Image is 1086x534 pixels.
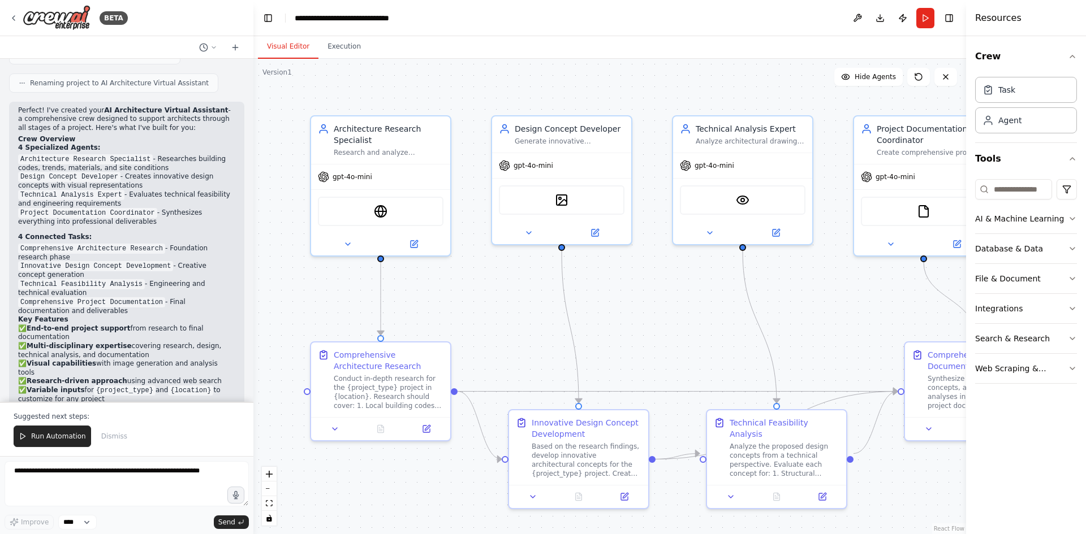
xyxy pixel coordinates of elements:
[310,115,451,257] div: Architecture Research SpecialistResearch and analyze architectural trends, building codes, materi...
[803,490,842,503] button: Open in side panel
[18,324,235,413] p: ✅ from research to final documentation ✅ covering research, design, technical analysis, and docum...
[696,123,805,134] div: Technical Analysis Expert
[333,172,372,181] span: gpt-4o-mini
[18,190,124,200] code: Technical Analysis Expert
[100,11,128,25] div: BETA
[975,264,1077,293] button: File & Document
[382,237,446,251] button: Open in side panel
[18,262,235,280] li: - Creative concept generation
[555,490,603,503] button: No output available
[925,237,989,251] button: Open in side panel
[998,84,1015,95] div: Task
[975,204,1077,233] button: AI & Machine Learning
[18,279,145,289] code: Technical Feasibility Analysis
[672,115,813,245] div: Technical Analysis ExpertAnalyze architectural drawings, structural requirements, and technical s...
[27,324,131,332] strong: End-to-end project support
[334,123,443,146] div: Architecture Research Specialist
[975,175,1077,393] div: Tools
[262,511,277,526] button: toggle interactivity
[96,426,133,447] button: Dismiss
[975,354,1077,383] button: Web Scraping & Browsing
[918,262,980,335] g: Edge from ba90e2c4-711f-4e49-8c28-9d597f8f8f09 to ed0d971a-36fe-48b7-8aa7-b9b1f9a9eec7
[258,35,318,59] button: Visual Editor
[695,161,734,170] span: gpt-4o-mini
[998,115,1022,126] div: Agent
[656,386,898,465] g: Edge from 77f33611-eb1c-4a03-a36a-1a6786914f4b to ed0d971a-36fe-48b7-8aa7-b9b1f9a9eec7
[262,467,277,526] div: React Flow controls
[941,10,957,26] button: Hide right sidebar
[975,243,1043,254] div: Database & Data
[563,226,627,240] button: Open in side panel
[736,193,749,207] img: VisionTool
[975,72,1077,142] div: Crew
[27,386,85,394] strong: Variable inputs
[18,315,68,323] strong: Key Features
[975,143,1077,175] button: Tools
[18,135,75,143] strong: Crew Overview
[491,115,632,245] div: Design Concept DeveloperGenerate innovative architectural concepts and design ideas for {project_...
[168,385,213,396] code: {location}
[951,422,999,436] button: No output available
[730,442,839,478] div: Analyze the proposed design concepts from a technical perspective. Evaluate each concept for: 1. ...
[334,148,443,157] div: Research and analyze architectural trends, building codes, materials, and site conditions for {pr...
[18,144,101,151] strong: 4 Specialized Agents:
[18,244,165,254] code: Comprehensive Architecture Research
[18,190,235,209] li: - Evaluates technical feasibility and engineering requirements
[318,35,370,59] button: Execution
[214,515,249,529] button: Send
[605,490,644,503] button: Open in side panel
[218,518,235,527] span: Send
[18,298,235,316] li: - Final documentation and deliverables
[744,226,808,240] button: Open in side panel
[458,386,502,465] g: Edge from f14ce7d6-8b0a-436d-8713-16546b88ec80 to 77f33611-eb1c-4a03-a36a-1a6786914f4b
[227,487,244,503] button: Click to speak your automation idea
[18,297,165,307] code: Comprehensive Project Documentation
[556,251,584,403] g: Edge from 3995b50a-fe17-43c9-8d10-158491c6804b to 77f33611-eb1c-4a03-a36a-1a6786914f4b
[374,205,387,218] img: EXASearchTool
[975,213,1064,224] div: AI & Machine Learning
[855,72,896,81] span: Hide Agents
[18,209,235,227] li: - Synthesizes everything into professional deliverables
[532,442,641,478] div: Based on the research findings, develop innovative architectural concepts for the {project_type} ...
[18,106,235,133] p: Perfect! I've created your - a comprehensive crew designed to support architects through all stag...
[18,280,235,298] li: - Engineering and technical evaluation
[696,137,805,146] div: Analyze architectural drawings, structural requirements, and technical specifications for {projec...
[357,422,405,436] button: No output available
[928,349,1037,372] div: Comprehensive Project Documentation
[14,412,240,421] p: Suggested next steps:
[18,155,235,173] li: - Researches building codes, trends, materials, and site conditions
[975,303,1023,314] div: Integrations
[555,193,568,207] img: DallETool
[101,432,127,441] span: Dismiss
[18,208,157,218] code: Project Documentation Coordinator
[262,68,292,77] div: Version 1
[18,233,92,241] strong: 4 Connected Tasks:
[18,261,173,271] code: Innovative Design Concept Development
[975,11,1022,25] h4: Resources
[854,386,898,459] g: Edge from 5f189845-a93b-42b9-b0e8-71fb24404885 to ed0d971a-36fe-48b7-8aa7-b9b1f9a9eec7
[877,123,986,146] div: Project Documentation Coordinator
[195,41,222,54] button: Switch to previous chat
[334,374,443,410] div: Conduct in-depth research for the {project_type} project in {location}. Research should cover: 1....
[928,374,1037,410] div: Synthesize all research, design concepts, and technical analyses into comprehensive project docum...
[30,79,209,88] span: Renaming project to AI Architecture Virtual Assistant
[934,526,964,532] a: React Flow attribution
[31,432,86,441] span: Run Automation
[458,386,898,397] g: Edge from f14ce7d6-8b0a-436d-8713-16546b88ec80 to ed0d971a-36fe-48b7-8aa7-b9b1f9a9eec7
[975,273,1041,284] div: File & Document
[876,172,915,181] span: gpt-4o-mini
[975,234,1077,263] button: Database & Data
[226,41,244,54] button: Start a new chat
[407,422,446,436] button: Open in side panel
[706,409,847,509] div: Technical Feasibility AnalysisAnalyze the proposed design concepts from a technical perspective. ...
[514,161,553,170] span: gpt-4o-mini
[917,205,930,218] img: FileReadTool
[5,515,54,529] button: Improve
[310,341,451,441] div: Comprehensive Architecture ResearchConduct in-depth research for the {project_type} project in {l...
[877,148,986,157] div: Create comprehensive project documentation including design reports, specifications, and project ...
[262,467,277,481] button: zoom in
[18,172,120,182] code: Design Concept Developer
[27,342,132,350] strong: Multi-disciplinary expertise
[975,294,1077,323] button: Integrations
[834,68,903,86] button: Hide Agents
